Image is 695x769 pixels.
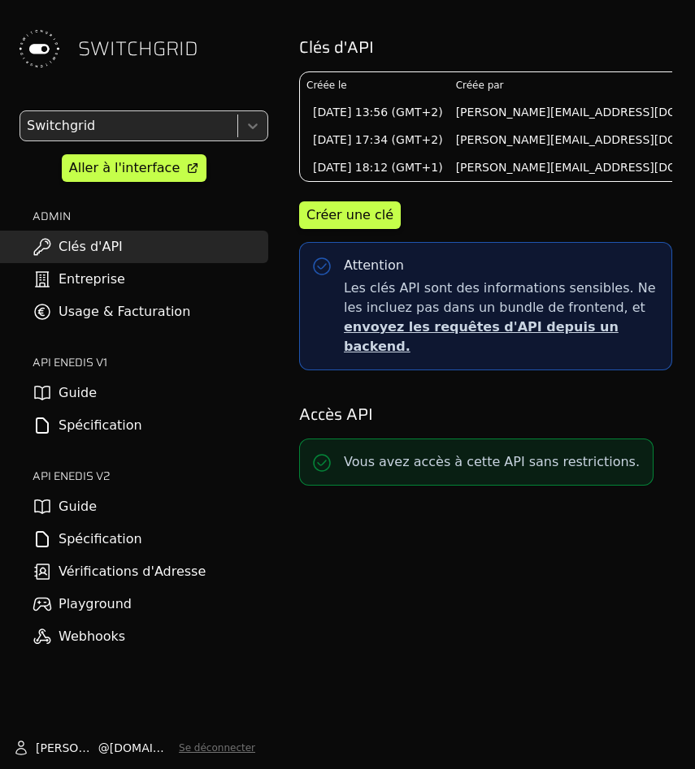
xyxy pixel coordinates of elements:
span: [PERSON_NAME] [36,740,98,756]
span: @ [98,740,110,756]
a: Aller à l'interface [62,154,206,182]
button: Se déconnecter [179,741,255,754]
h2: API ENEDIS v2 [33,468,268,484]
th: Créée le [300,72,450,98]
span: SWITCHGRID [78,36,198,62]
td: [DATE] 18:12 (GMT+1) [300,153,450,181]
p: Vous avez accès à cette API sans restrictions. [344,452,640,472]
div: Créer une clé [306,205,393,225]
div: Aller à l'interface [69,158,180,178]
span: Les clés API sont des informations sensibles. Ne les incluez pas dans un bundle de frontend, et [344,279,658,356]
div: Attention [344,256,404,275]
td: [DATE] 17:34 (GMT+2) [300,126,450,153]
h2: Accès API [299,403,672,426]
td: [DATE] 13:56 (GMT+2) [300,98,450,126]
span: [DOMAIN_NAME] [110,740,172,756]
h2: Clés d'API [299,36,672,58]
h2: ADMIN [33,208,268,224]
img: Switchgrid Logo [13,23,65,75]
button: Créer une clé [299,201,401,229]
h2: API ENEDIS v1 [33,354,268,370]
p: envoyez les requêtes d'API depuis un backend. [344,318,658,356]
